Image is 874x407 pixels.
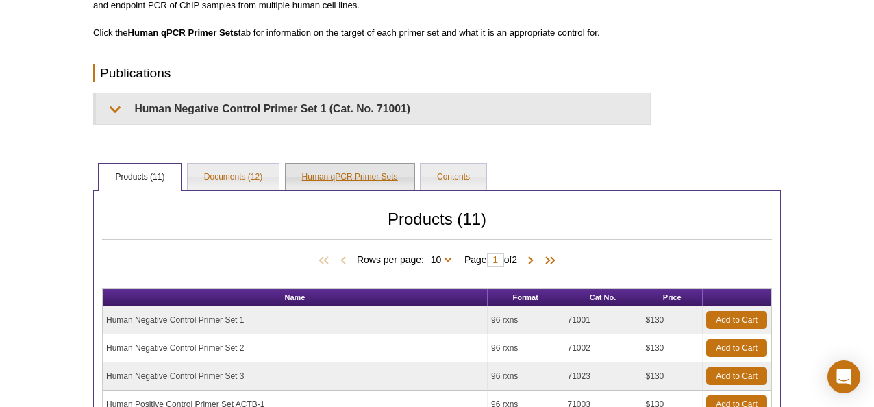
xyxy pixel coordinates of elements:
a: Add to Cart [706,311,767,329]
span: Last Page [538,254,558,268]
a: Contents [421,164,486,191]
span: Rows per page: [357,252,458,266]
a: Documents (12) [188,164,279,191]
th: Format [488,289,564,306]
a: Add to Cart [706,367,767,385]
p: Click the tab for information on the target of each primer set and what it is an appropriate cont... [93,26,651,40]
h2: Products (11) [102,213,772,240]
div: Open Intercom Messenger [827,360,860,393]
td: $130 [642,306,703,334]
span: 2 [512,254,517,265]
td: 96 rxns [488,334,564,362]
td: 96 rxns [488,362,564,391]
a: Human qPCR Primer Sets [286,164,414,191]
b: Human qPCR Primer Sets [128,27,238,38]
th: Name [103,289,488,306]
td: Human Negative Control Primer Set 2 [103,334,488,362]
span: First Page [316,254,336,268]
td: $130 [642,362,703,391]
th: Cat No. [564,289,642,306]
td: 71002 [564,334,642,362]
td: Human Negative Control Primer Set 1 [103,306,488,334]
span: Next Page [524,254,538,268]
a: Products (11) [99,164,181,191]
td: Human Negative Control Primer Set 3 [103,362,488,391]
td: $130 [642,334,703,362]
td: 96 rxns [488,306,564,334]
td: 71023 [564,362,642,391]
h2: Publications [93,64,651,82]
span: Page of [458,253,524,267]
summary: Human Negative Control Primer Set 1 (Cat. No. 71001) [96,93,650,124]
a: Add to Cart [706,339,767,357]
span: Previous Page [336,254,350,268]
td: 71001 [564,306,642,334]
th: Price [642,289,703,306]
